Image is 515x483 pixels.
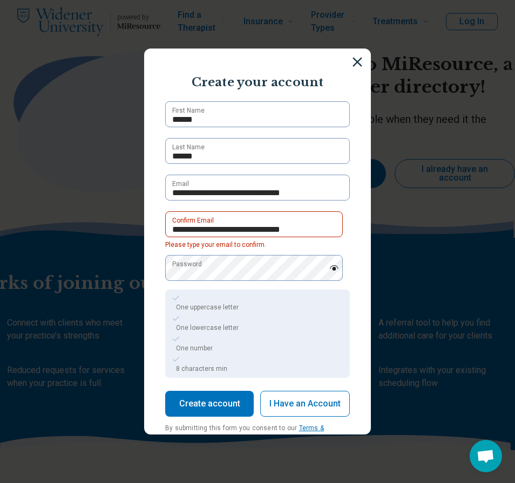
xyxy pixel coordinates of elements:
span: One uppercase letter [176,303,239,311]
button: I Have an Account [260,391,350,417]
span: One lowercase letter [176,324,239,332]
span: One number [176,344,213,352]
label: First Name [172,106,205,115]
span: 8 characters min [176,365,227,372]
label: Confirm Email [172,216,214,225]
span: By submitting this form you consent to our and [165,424,324,445]
p: Create your account [155,74,360,91]
img: password [329,265,339,271]
button: Create account [165,391,254,417]
label: Email [172,179,189,189]
span: Please type your email to confirm. [165,241,266,249]
label: Last Name [172,142,205,152]
label: Password [172,259,202,269]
